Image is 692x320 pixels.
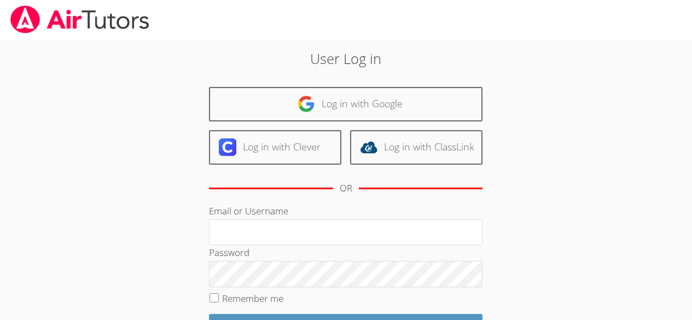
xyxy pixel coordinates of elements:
[219,138,236,156] img: clever-logo-6eab21bc6e7a338710f1a6ff85c0baf02591cd810cc4098c63d3a4b26e2feb20.svg
[350,130,482,165] a: Log in with ClassLink
[222,292,283,305] label: Remember me
[209,205,288,217] label: Email or Username
[360,138,377,156] img: classlink-logo-d6bb404cc1216ec64c9a2012d9dc4662098be43eaf13dc465df04b49fa7ab582.svg
[298,95,315,113] img: google-logo-50288ca7cdecda66e5e0955fdab243c47b7ad437acaf1139b6f446037453330a.svg
[209,246,249,259] label: Password
[159,48,533,69] h2: User Log in
[209,87,482,121] a: Log in with Google
[209,130,341,165] a: Log in with Clever
[340,181,352,196] div: OR
[9,5,150,33] img: airtutors_banner-c4298cdbf04f3fff15de1276eac7730deb9818008684d7c2e4769d2f7ddbe033.png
